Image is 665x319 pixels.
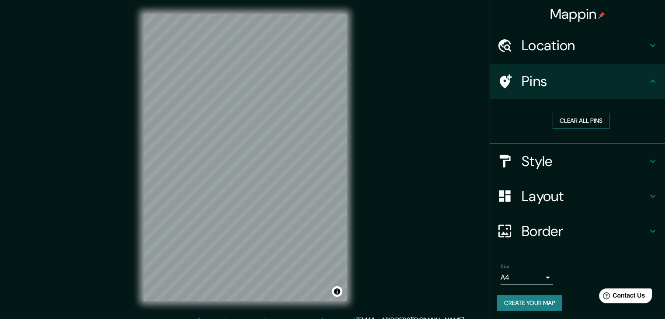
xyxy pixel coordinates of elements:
div: A4 [501,270,553,284]
div: Style [490,144,665,179]
div: Layout [490,179,665,214]
h4: Mappin [550,5,606,23]
div: Location [490,28,665,63]
canvas: Map [143,14,347,301]
h4: Layout [522,187,648,205]
button: Toggle attribution [332,286,342,297]
label: Size [501,263,510,270]
div: Border [490,214,665,249]
button: Clear all pins [553,113,609,129]
iframe: Help widget launcher [587,285,655,309]
h4: Border [522,222,648,240]
h4: Location [522,37,648,54]
h4: Style [522,153,648,170]
div: Pins [490,64,665,99]
img: pin-icon.png [598,12,605,19]
h4: Pins [522,73,648,90]
button: Create your map [497,295,562,311]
